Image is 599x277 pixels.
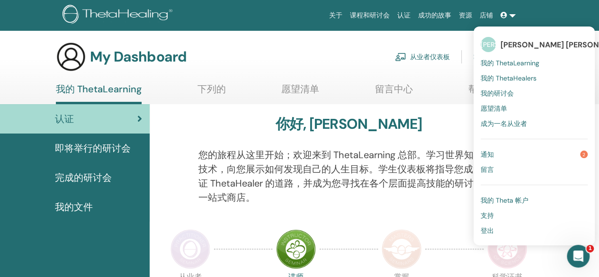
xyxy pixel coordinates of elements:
[481,86,588,101] a: 我的研讨会
[56,83,142,104] a: 我的 ThetaLearning
[276,116,422,133] h3: 你好, [PERSON_NAME]
[170,229,210,269] img: Practitioner
[468,83,516,102] a: 帮助和资源
[481,55,588,71] a: 我的 ThetaLearning
[580,151,588,158] span: 2
[90,48,187,65] h3: My Dashboard
[473,46,515,67] a: 我的帐户
[198,148,500,205] p: 您的旅程从这里开始；欢迎来到 ThetaLearning 总部。学习世界知名的技术，向您展示如何发现自己的人生目标。学生仪表板将指导您成为认证 ThetaHealer 的道路，并成为您寻找在各个...
[481,104,507,113] span: 愿望清单
[481,196,528,205] span: 我的 Theta 帐户
[473,49,484,65] img: cog.svg
[55,141,131,155] span: 即将举行的研讨会
[455,7,476,24] a: 资源
[481,208,588,223] a: 支持
[481,226,494,235] span: 登出
[55,170,112,185] span: 完成的研讨会
[197,83,226,102] a: 下列的
[481,89,514,98] span: 我的研讨会
[63,5,176,26] img: logo.png
[476,7,497,24] a: 店铺
[393,7,414,24] a: 认证
[346,7,393,24] a: 课程和研讨会
[481,59,539,67] span: 我的 ThetaLearning
[325,7,346,24] a: 关于
[395,53,406,61] img: chalkboard-teacher.svg
[481,74,536,82] span: 我的 ThetaHealers
[414,7,455,24] a: 成功的故事
[276,229,316,269] img: Instructor
[481,37,496,52] span: [PERSON_NAME]
[586,245,594,252] span: 1
[487,229,527,269] img: Certificate of Science
[375,83,413,102] a: 留言中心
[481,147,588,162] a: 通知2
[481,150,494,159] span: 通知
[55,112,74,126] span: 认证
[481,193,588,208] a: 我的 Theta 帐户
[481,223,588,238] a: 登出
[481,211,494,220] span: 支持
[481,71,588,86] a: 我的 ThetaHealers
[481,162,588,177] a: 留言
[56,42,86,72] img: generic-user-icon.jpg
[55,200,93,214] span: 我的文件
[281,83,319,102] a: 愿望清单
[481,101,588,116] a: 愿望清单
[567,245,590,268] iframe: Intercom live chat
[481,116,588,131] a: 成为一名从业者
[481,119,527,128] span: 成为一名从业者
[481,34,588,55] a: [PERSON_NAME][PERSON_NAME] [PERSON_NAME]
[395,46,450,67] a: 从业者仪表板
[481,165,494,174] span: 留言
[382,229,421,269] img: Master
